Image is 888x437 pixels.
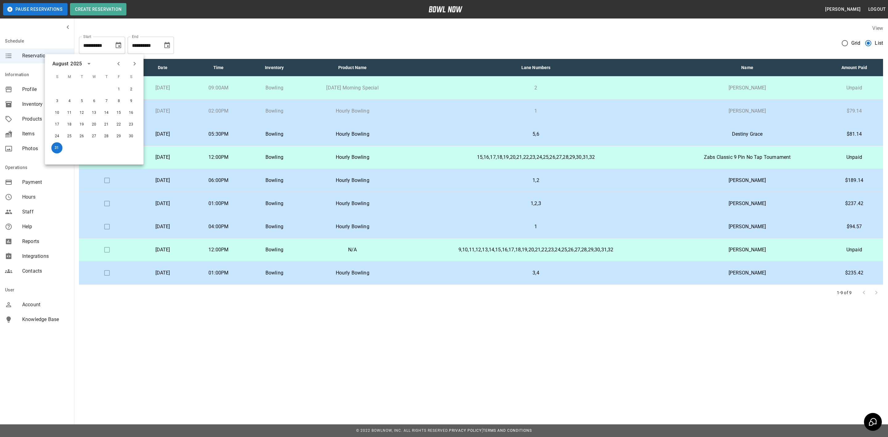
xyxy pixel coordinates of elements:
p: 15,16,17,18,19,20,21,22,23,24,25,26,27,28,29,30,31,32 [408,154,664,161]
button: Aug 23, 2025 [126,119,137,130]
span: Grid [851,39,861,47]
button: Aug 9, 2025 [126,96,137,107]
p: Bowling [251,246,297,254]
button: Choose date, selected date is Sep 30, 2025 [161,39,173,52]
p: 1 [408,223,664,230]
button: Aug 14, 2025 [101,107,112,118]
p: 2 [408,84,664,92]
button: Aug 16, 2025 [126,107,137,118]
th: Time [191,59,246,76]
p: Hourly Bowling [307,130,398,138]
span: S [52,71,63,83]
span: Contacts [22,267,69,275]
button: Aug 19, 2025 [76,119,88,130]
img: logo [429,6,462,12]
p: [DATE] [140,84,186,92]
p: [PERSON_NAME] [674,269,820,277]
th: Amount Paid [825,59,883,76]
p: [DATE] [140,246,186,254]
p: Hourly Bowling [307,177,398,184]
p: 09:00AM [195,84,241,92]
p: Unpaid [830,246,878,254]
p: Unpaid [830,84,878,92]
button: Aug 7, 2025 [101,96,112,107]
p: [DATE] [140,223,186,230]
button: Aug 22, 2025 [113,119,125,130]
p: $189.14 [830,177,878,184]
p: 1,2,3 [408,200,664,207]
p: 06:00PM [195,177,241,184]
th: Name [669,59,825,76]
button: Create Reservation [70,3,126,15]
p: 5,6 [408,130,664,138]
p: Bowling [251,177,297,184]
p: 9,10,11,12,13,14,15,16,17,18,19,20,21,22,23,24,25,26,27,28,29,30,31,32 [408,246,664,254]
p: [DATE] [140,177,186,184]
button: calendar view is open, switch to year view [84,59,94,69]
p: [PERSON_NAME] [674,177,820,184]
span: Integrations [22,253,69,260]
button: Aug 24, 2025 [52,131,63,142]
span: Knowledge Base [22,316,69,323]
button: Aug 15, 2025 [113,107,125,118]
p: [DATE] [140,200,186,207]
span: M [64,71,75,83]
span: T [76,71,88,83]
p: [PERSON_NAME] [674,200,820,207]
button: Aug 5, 2025 [76,96,88,107]
span: Profile [22,86,69,93]
p: 04:00PM [195,223,241,230]
p: 1 [408,107,664,115]
span: Products [22,115,69,123]
p: [PERSON_NAME] [674,223,820,230]
span: Help [22,223,69,230]
p: 02:00PM [195,107,241,115]
p: Hourly Bowling [307,154,398,161]
button: Aug 2, 2025 [126,84,137,95]
span: Payment [22,179,69,186]
span: W [89,71,100,83]
button: Aug 17, 2025 [52,119,63,130]
button: Aug 1, 2025 [113,84,125,95]
button: Aug 27, 2025 [89,131,100,142]
span: S [126,71,137,83]
p: Bowling [251,200,297,207]
button: Aug 3, 2025 [52,96,63,107]
p: Hourly Bowling [307,200,398,207]
p: $79.14 [830,107,878,115]
p: 01:00PM [195,200,241,207]
span: Hours [22,193,69,201]
p: Unpaid [830,154,878,161]
span: Staff [22,208,69,216]
button: Aug 30, 2025 [126,131,137,142]
p: $94.57 [830,223,878,230]
p: [DATE] [140,154,186,161]
p: [DATE] [140,269,186,277]
span: F [113,71,125,83]
p: Bowling [251,223,297,230]
th: Lane Numbers [403,59,669,76]
p: $235.42 [830,269,878,277]
p: [DATE] Morning Special [307,84,398,92]
button: Aug 20, 2025 [89,119,100,130]
span: © 2022 BowlNow, Inc. All Rights Reserved. [356,428,449,433]
span: Photos [22,145,69,152]
th: Product Name [302,59,403,76]
p: [PERSON_NAME] [674,107,820,115]
span: Account [22,301,69,308]
div: 2025 [70,60,82,68]
button: Pause Reservations [3,3,68,15]
button: Aug 11, 2025 [64,107,75,118]
th: Date [135,59,191,76]
p: Hourly Bowling [307,107,398,115]
span: Reservations [22,52,69,60]
button: Aug 4, 2025 [64,96,75,107]
button: Aug 29, 2025 [113,131,125,142]
button: [PERSON_NAME] [823,4,863,15]
p: 01:00PM [195,269,241,277]
span: Inventory [22,101,69,108]
button: Aug 26, 2025 [76,131,88,142]
p: Hourly Bowling [307,269,398,277]
p: $81.14 [830,130,878,138]
button: Aug 18, 2025 [64,119,75,130]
